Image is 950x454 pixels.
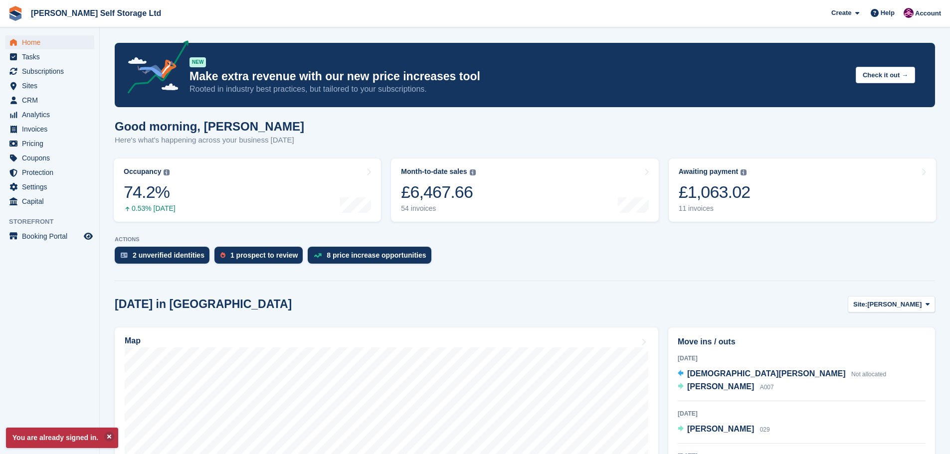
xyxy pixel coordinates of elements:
[133,251,204,259] div: 2 unverified identities
[5,108,94,122] a: menu
[22,93,82,107] span: CRM
[5,180,94,194] a: menu
[678,409,926,418] div: [DATE]
[214,247,308,269] a: 1 prospect to review
[22,108,82,122] span: Analytics
[115,120,304,133] h1: Good morning, [PERSON_NAME]
[470,169,476,175] img: icon-info-grey-7440780725fd019a000dd9b08b2336e03edf1995a4989e88bcd33f0948082b44.svg
[401,167,467,176] div: Month-to-date sales
[314,253,322,258] img: price_increase_opportunities-93ffe204e8149a01c8c9dc8f82e8f89637d9d84a8eef4429ea346261dce0b2c0.svg
[760,384,774,391] span: A007
[5,194,94,208] a: menu
[22,229,82,243] span: Booking Portal
[22,165,82,179] span: Protection
[687,369,846,378] span: [DEMOGRAPHIC_DATA][PERSON_NAME]
[678,354,926,363] div: [DATE]
[851,371,886,378] span: Not allocated
[22,122,82,136] span: Invoices
[915,8,941,18] span: Account
[5,64,94,78] a: menu
[741,169,747,175] img: icon-info-grey-7440780725fd019a000dd9b08b2336e03edf1995a4989e88bcd33f0948082b44.svg
[190,57,206,67] div: NEW
[5,151,94,165] a: menu
[687,425,754,433] span: [PERSON_NAME]
[164,169,170,175] img: icon-info-grey-7440780725fd019a000dd9b08b2336e03edf1995a4989e88bcd33f0948082b44.svg
[848,296,935,312] button: Site: [PERSON_NAME]
[678,336,926,348] h2: Move ins / outs
[391,158,658,222] a: Month-to-date sales £6,467.66 54 invoices
[5,137,94,151] a: menu
[115,135,304,146] p: Here's what's happening across your business [DATE]
[114,158,381,222] a: Occupancy 74.2% 0.53% [DATE]
[679,182,751,202] div: £1,063.02
[124,182,176,202] div: 74.2%
[115,298,292,311] h2: [DATE] in [GEOGRAPHIC_DATA]
[853,300,867,309] span: Site:
[401,204,475,213] div: 54 invoices
[679,167,739,176] div: Awaiting payment
[121,252,128,258] img: verify_identity-adf6edd0f0f0b5bbfe63781bf79b02c33cf7c696d77639b501bdc392416b5a36.svg
[125,336,141,345] h2: Map
[9,217,99,227] span: Storefront
[5,229,94,243] a: menu
[867,300,922,309] span: [PERSON_NAME]
[124,204,176,213] div: 0.53% [DATE]
[8,6,23,21] img: stora-icon-8386f47178a22dfd0bd8f6a31ec36ba5ce8667c1dd55bd0f319d3a0aa187defe.svg
[760,426,770,433] span: 029
[115,236,935,243] p: ACTIONS
[5,122,94,136] a: menu
[115,247,214,269] a: 2 unverified identities
[5,35,94,49] a: menu
[22,79,82,93] span: Sites
[230,251,298,259] div: 1 prospect to review
[327,251,426,259] div: 8 price increase opportunities
[27,5,165,21] a: [PERSON_NAME] Self Storage Ltd
[687,382,754,391] span: [PERSON_NAME]
[881,8,895,18] span: Help
[5,165,94,179] a: menu
[904,8,914,18] img: Lydia Wild
[22,35,82,49] span: Home
[22,151,82,165] span: Coupons
[22,194,82,208] span: Capital
[190,69,848,84] p: Make extra revenue with our new price increases tool
[5,79,94,93] a: menu
[82,230,94,242] a: Preview store
[678,423,770,436] a: [PERSON_NAME] 029
[678,381,774,394] a: [PERSON_NAME] A007
[856,67,915,83] button: Check it out →
[6,428,118,448] p: You are already signed in.
[5,50,94,64] a: menu
[220,252,225,258] img: prospect-51fa495bee0391a8d652442698ab0144808aea92771e9ea1ae160a38d050c398.svg
[22,180,82,194] span: Settings
[669,158,936,222] a: Awaiting payment £1,063.02 11 invoices
[190,84,848,95] p: Rooted in industry best practices, but tailored to your subscriptions.
[678,368,886,381] a: [DEMOGRAPHIC_DATA][PERSON_NAME] Not allocated
[401,182,475,202] div: £6,467.66
[308,247,436,269] a: 8 price increase opportunities
[5,93,94,107] a: menu
[124,167,161,176] div: Occupancy
[119,40,189,97] img: price-adjustments-announcement-icon-8257ccfd72463d97f412b2fc003d46551f7dbcb40ab6d574587a9cd5c0d94...
[679,204,751,213] div: 11 invoices
[831,8,851,18] span: Create
[22,64,82,78] span: Subscriptions
[22,137,82,151] span: Pricing
[22,50,82,64] span: Tasks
